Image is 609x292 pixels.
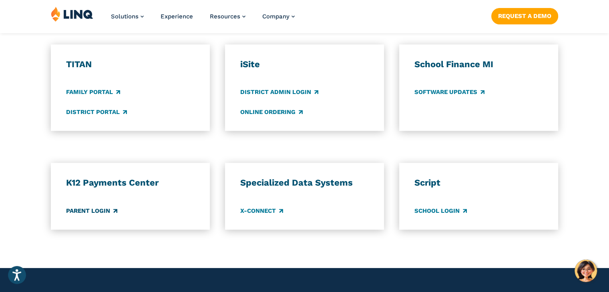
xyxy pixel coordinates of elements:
[414,177,543,188] h3: Script
[66,59,195,70] h3: TITAN
[66,108,127,116] a: District Portal
[210,13,240,20] span: Resources
[111,13,139,20] span: Solutions
[240,108,303,116] a: Online Ordering
[240,206,283,215] a: X-Connect
[66,177,195,188] h3: K12 Payments Center
[111,6,295,33] nav: Primary Navigation
[491,8,558,24] a: Request a Demo
[414,59,543,70] h3: School Finance MI
[66,206,117,215] a: Parent Login
[161,13,193,20] a: Experience
[575,260,597,282] button: Hello, have a question? Let’s chat.
[491,6,558,24] nav: Button Navigation
[210,13,245,20] a: Resources
[262,13,295,20] a: Company
[66,88,120,97] a: Family Portal
[111,13,144,20] a: Solutions
[240,59,369,70] h3: iSite
[414,88,484,97] a: Software Updates
[240,177,369,188] h3: Specialized Data Systems
[51,6,93,22] img: LINQ | K‑12 Software
[240,88,318,97] a: District Admin Login
[414,206,467,215] a: School Login
[262,13,289,20] span: Company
